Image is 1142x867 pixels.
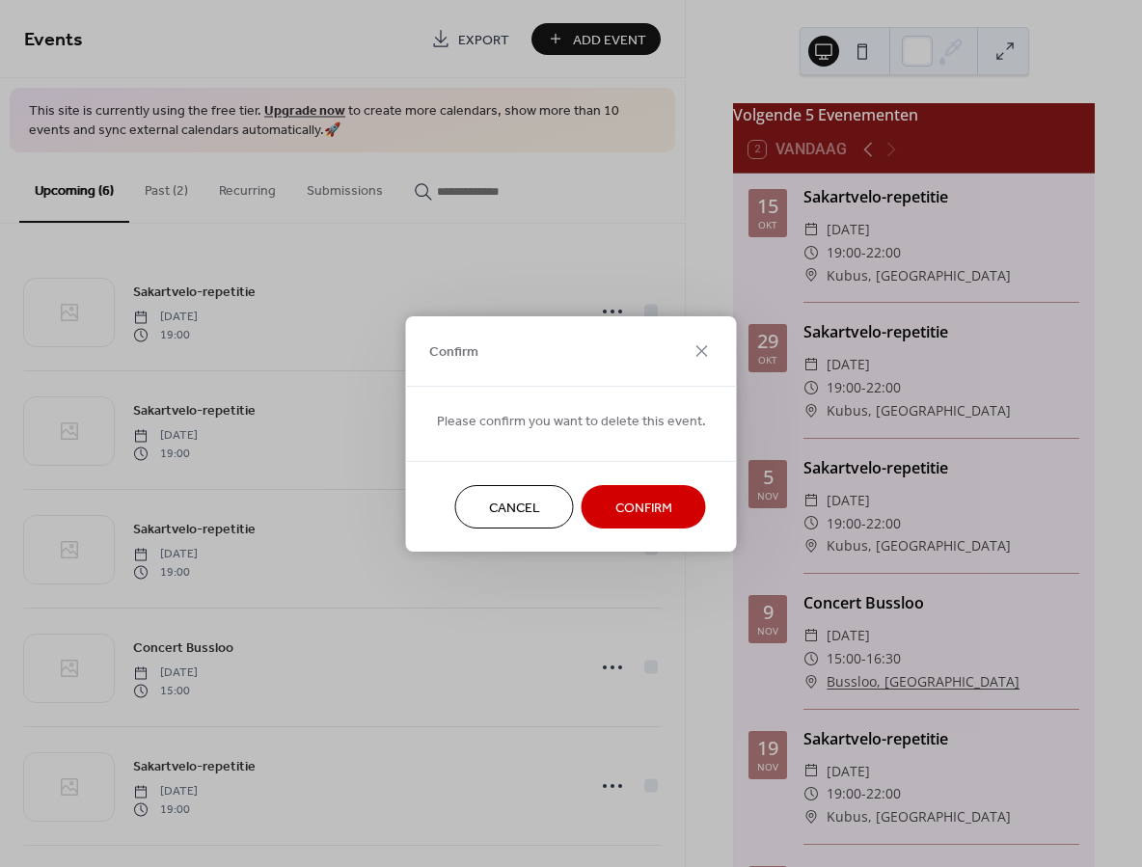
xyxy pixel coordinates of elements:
[489,498,540,518] span: Cancel
[582,485,706,528] button: Confirm
[429,342,478,363] span: Confirm
[437,411,706,431] span: Please confirm you want to delete this event.
[455,485,574,528] button: Cancel
[615,498,672,518] span: Confirm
